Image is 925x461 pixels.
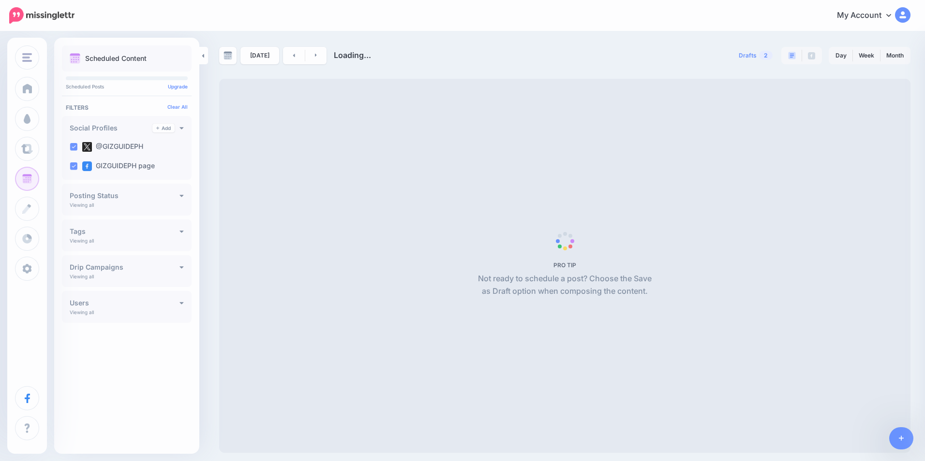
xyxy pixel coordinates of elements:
label: @GIZGUIDEPH [82,142,143,152]
p: Scheduled Posts [66,84,188,89]
a: Week [853,48,880,63]
a: My Account [827,4,910,28]
h4: Social Profiles [70,125,152,131]
h5: PRO TIP [474,261,656,269]
p: Not ready to schedule a post? Choose the Save as Draft option when composing the content. [474,273,656,298]
a: Month [880,48,910,63]
span: 2 [759,51,773,60]
p: Scheduled Content [85,55,147,62]
h4: Posting Status [70,192,179,199]
img: calendar.png [70,53,80,64]
img: calendar-grey-darker.png [224,51,232,60]
span: Drafts [739,53,757,58]
p: Viewing all [70,238,94,244]
h4: Drip Campaigns [70,264,179,271]
span: Loading... [334,50,371,60]
a: Add [152,124,175,132]
h4: Tags [70,228,179,235]
p: Viewing all [70,309,94,315]
a: [DATE] [240,47,279,64]
img: facebook-grey-square.png [808,52,815,59]
label: GIZGUIDEPH page [82,161,155,171]
p: Viewing all [70,274,94,279]
img: facebook-square.png [82,161,92,171]
img: paragraph-boxed.png [788,52,796,59]
p: Viewing all [70,202,94,208]
h4: Users [70,300,179,306]
h4: Filters [66,104,188,111]
a: Drafts2 [733,47,778,64]
img: menu.png [22,53,32,62]
img: twitter-square.png [82,142,92,152]
img: Missinglettr [9,7,75,24]
a: Day [830,48,852,63]
a: Upgrade [168,84,188,89]
a: Clear All [167,104,188,110]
